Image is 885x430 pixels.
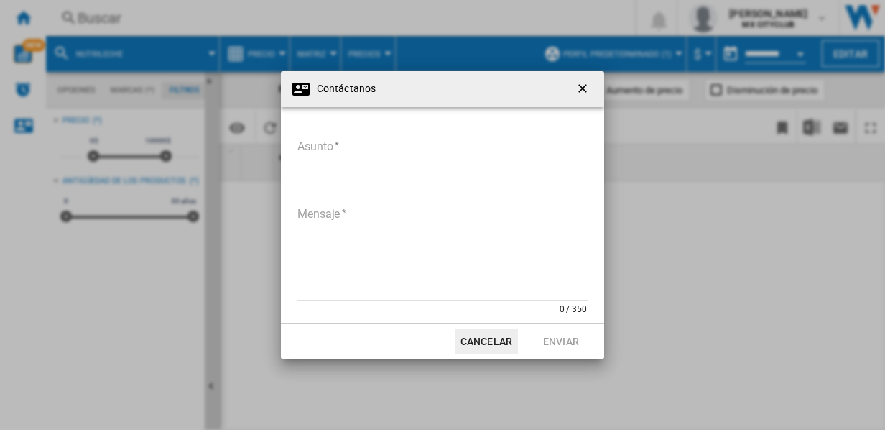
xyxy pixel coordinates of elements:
div: 0 / 350 [560,301,588,314]
ng-md-icon: getI18NText('BUTTONS.CLOSE_DIALOG') [575,81,593,99]
h4: Contáctanos [310,82,376,96]
button: Cancelar [455,329,518,354]
button: getI18NText('BUTTONS.CLOSE_DIALOG') [570,75,598,104]
button: Enviar [529,329,593,354]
